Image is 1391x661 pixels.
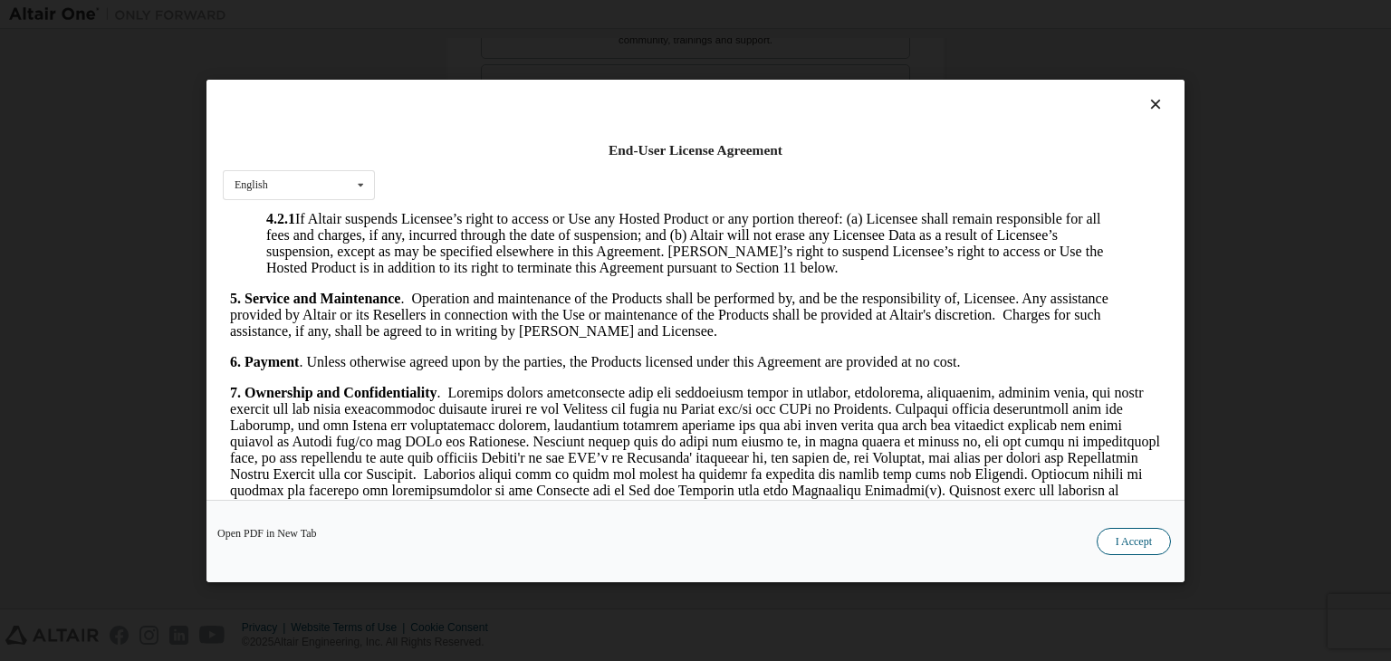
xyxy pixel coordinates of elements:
button: I Accept [1097,528,1171,555]
p: . Loremips dolors ametconsecte adip eli seddoeiusm tempor in utlabor, etdolorema, aliquaenim, adm... [7,174,938,467]
div: End-User License Agreement [223,141,1168,159]
p: . Operation and maintenance of the Products shall be performed by, and be the responsibility of, ... [7,80,938,129]
a: Open PDF in New Tab [217,528,317,539]
div: English [235,179,268,190]
p: . Unless otherwise agreed upon by the parties, the Products licensed under this Agreement are pro... [7,143,938,159]
strong: 6. [7,143,18,158]
strong: Payment [22,143,76,158]
strong: 5. Service and Maintenance [7,80,177,95]
strong: 7. Ownership and Confidentiality [7,174,214,189]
